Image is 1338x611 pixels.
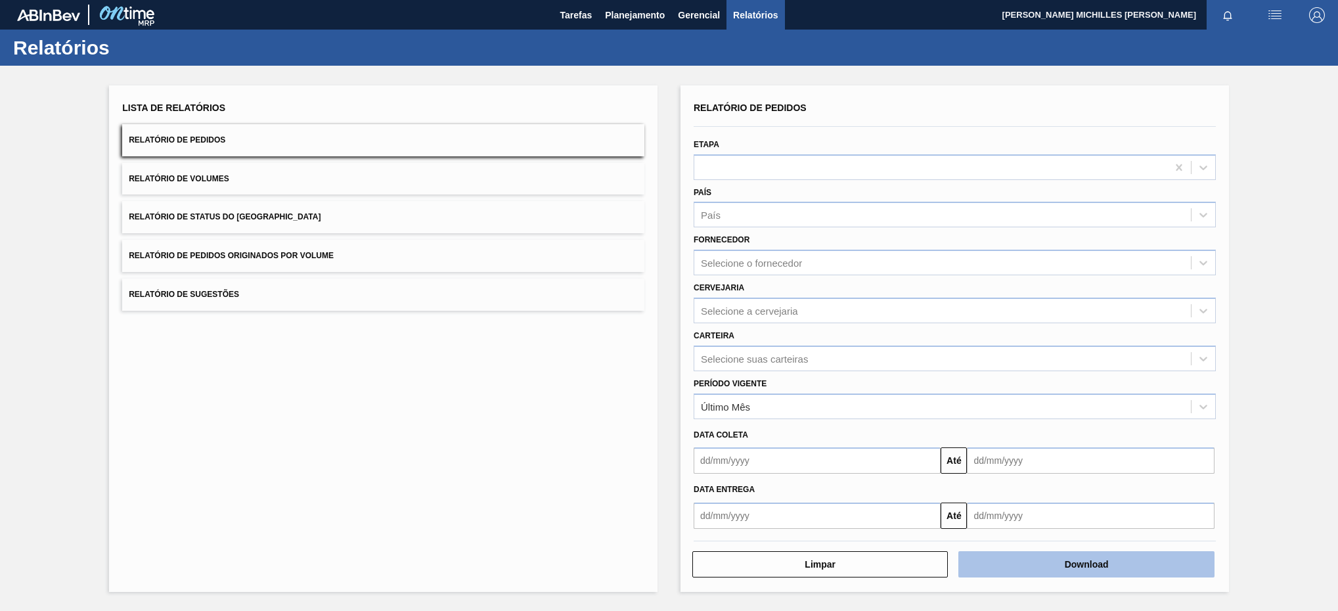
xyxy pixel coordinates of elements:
[122,279,644,311] button: Relatório de Sugestões
[694,430,748,440] span: Data coleta
[701,258,802,269] div: Selecione o fornecedor
[967,503,1214,529] input: dd/mm/yyyy
[129,290,239,299] span: Relatório de Sugestões
[733,7,778,23] span: Relatórios
[701,353,808,364] div: Selecione suas carteiras
[129,174,229,183] span: Relatório de Volumes
[694,102,807,113] span: Relatório de Pedidos
[694,447,941,474] input: dd/mm/yyyy
[1207,6,1249,24] button: Notificações
[122,124,644,156] button: Relatório de Pedidos
[694,283,744,292] label: Cervejaria
[701,305,798,316] div: Selecione a cervejaria
[958,551,1214,577] button: Download
[605,7,665,23] span: Planejamento
[694,485,755,494] span: Data entrega
[694,235,749,244] label: Fornecedor
[129,212,321,221] span: Relatório de Status do [GEOGRAPHIC_DATA]
[1267,7,1283,23] img: userActions
[122,102,225,113] span: Lista de Relatórios
[129,135,225,145] span: Relatório de Pedidos
[129,251,334,260] span: Relatório de Pedidos Originados por Volume
[694,379,767,388] label: Período Vigente
[692,551,948,577] button: Limpar
[694,188,711,197] label: País
[1309,7,1325,23] img: Logout
[701,401,750,412] div: Último Mês
[122,240,644,272] button: Relatório de Pedidos Originados por Volume
[694,140,719,149] label: Etapa
[967,447,1214,474] input: dd/mm/yyyy
[678,7,720,23] span: Gerencial
[694,331,734,340] label: Carteira
[122,163,644,195] button: Relatório de Volumes
[694,503,941,529] input: dd/mm/yyyy
[560,7,592,23] span: Tarefas
[941,447,967,474] button: Até
[13,40,246,55] h1: Relatórios
[17,9,80,21] img: TNhmsLtSVTkK8tSr43FrP2fwEKptu5GPRR3wAAAABJRU5ErkJggg==
[701,210,721,221] div: País
[941,503,967,529] button: Até
[122,201,644,233] button: Relatório de Status do [GEOGRAPHIC_DATA]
